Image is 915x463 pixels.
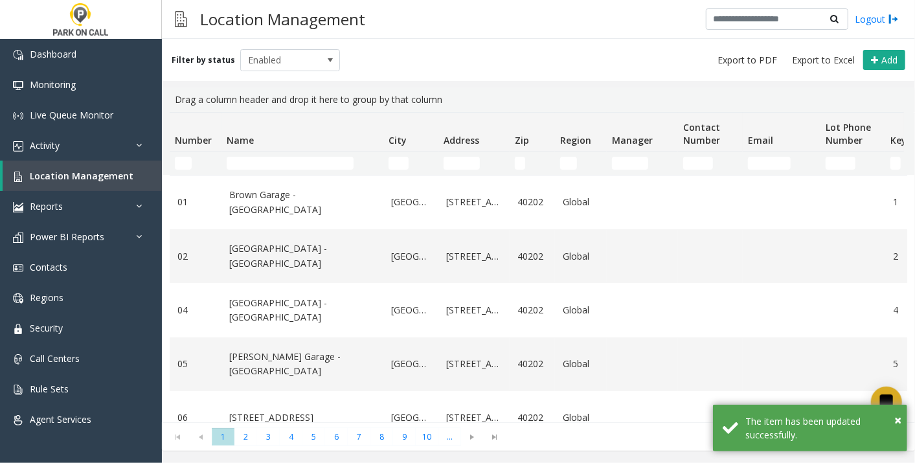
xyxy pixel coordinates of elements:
a: [STREET_ADDRESS] [446,303,502,317]
img: 'icon' [13,80,23,91]
span: Regions [30,291,63,304]
span: Page 9 [393,428,416,446]
span: Page 8 [370,428,393,446]
span: Manager [612,134,653,146]
span: × [894,411,901,429]
span: Rule Sets [30,383,69,395]
span: Go to the last page [486,432,504,442]
img: 'icon' [13,263,23,273]
a: Global [563,195,599,209]
div: The item has been updated successfully. [745,414,898,442]
a: [GEOGRAPHIC_DATA] - [GEOGRAPHIC_DATA] [229,242,376,271]
input: City Filter [389,157,409,170]
button: Export to PDF [712,51,782,69]
span: Go to the last page [484,428,506,446]
td: Name Filter [221,152,383,175]
a: [GEOGRAPHIC_DATA] [391,357,431,371]
td: Lot Phone Number Filter [820,152,885,175]
span: Power BI Reports [30,231,104,243]
span: Key [890,134,907,146]
span: Contact Number [683,121,720,146]
span: Contacts [30,261,67,273]
label: Filter by status [172,54,235,66]
span: Page 5 [302,428,325,446]
a: 40202 [517,303,547,317]
a: 02 [177,249,214,264]
span: Page 2 [234,428,257,446]
span: Number [175,134,212,146]
a: [STREET_ADDRESS] [446,357,502,371]
a: [STREET_ADDRESS] [229,411,376,425]
a: Global [563,357,599,371]
td: Address Filter [438,152,510,175]
a: [GEOGRAPHIC_DATA] [391,249,431,264]
a: [STREET_ADDRESS] [446,195,502,209]
span: Activity [30,139,60,152]
td: Number Filter [170,152,221,175]
input: Region Filter [560,157,577,170]
a: [GEOGRAPHIC_DATA] [391,303,431,317]
span: Reports [30,200,63,212]
input: Email Filter [748,157,791,170]
span: Export to PDF [717,54,777,67]
div: Data table [162,112,915,422]
img: 'icon' [13,141,23,152]
img: 'icon' [13,324,23,334]
a: 40202 [517,195,547,209]
td: Zip Filter [510,152,555,175]
td: Manager Filter [607,152,678,175]
a: [GEOGRAPHIC_DATA] [391,195,431,209]
td: Email Filter [743,152,820,175]
button: Add [863,50,905,71]
span: Go to the next page [461,428,484,446]
img: 'icon' [13,50,23,60]
span: Enabled [241,50,320,71]
a: [GEOGRAPHIC_DATA] [391,411,431,425]
a: [PERSON_NAME] Garage - [GEOGRAPHIC_DATA] [229,350,376,379]
span: Email [748,134,773,146]
img: 'icon' [13,172,23,182]
button: Close [894,411,901,430]
h3: Location Management [194,3,372,35]
img: 'icon' [13,354,23,365]
button: Export to Excel [787,51,860,69]
span: City [389,134,407,146]
td: City Filter [383,152,438,175]
input: Address Filter [444,157,480,170]
a: 04 [177,303,214,317]
span: Name [227,134,254,146]
a: 06 [177,411,214,425]
td: Contact Number Filter [678,152,743,175]
input: Lot Phone Number Filter [826,157,855,170]
span: Export to Excel [792,54,855,67]
a: 05 [177,357,214,371]
a: Location Management [3,161,162,191]
span: Page 3 [257,428,280,446]
div: Drag a column header and drop it here to group by that column [170,87,907,112]
a: [STREET_ADDRESS] [446,249,502,264]
input: Key Filter [890,157,901,170]
span: Lot Phone Number [826,121,871,146]
a: [GEOGRAPHIC_DATA] - [GEOGRAPHIC_DATA] [229,296,376,325]
img: logout [888,12,899,26]
span: Live Queue Monitor [30,109,113,121]
span: Monitoring [30,78,76,91]
input: Name Filter [227,157,354,170]
span: Location Management [30,170,133,182]
span: Add [881,54,898,66]
span: Page 11 [438,428,461,446]
span: Page 7 [348,428,370,446]
a: Global [563,303,599,317]
img: 'icon' [13,202,23,212]
input: Manager Filter [612,157,648,170]
span: Agent Services [30,413,91,425]
span: Go to the next page [464,432,481,442]
span: Page 4 [280,428,302,446]
img: 'icon' [13,415,23,425]
span: Region [560,134,591,146]
img: 'icon' [13,232,23,243]
a: Brown Garage - [GEOGRAPHIC_DATA] [229,188,376,217]
span: Page 1 [212,428,234,446]
td: Region Filter [555,152,607,175]
span: Page 10 [416,428,438,446]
